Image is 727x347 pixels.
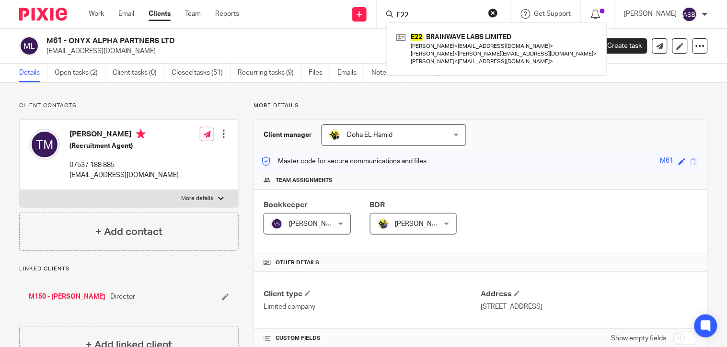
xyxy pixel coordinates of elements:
span: [PERSON_NAME] [395,221,448,227]
span: Director [110,292,135,302]
a: Team [185,9,201,19]
img: svg%3E [682,7,697,22]
span: Bookkeeper [264,201,308,209]
p: [PERSON_NAME] [624,9,677,19]
h3: Client manager [264,130,312,140]
img: svg%3E [29,129,60,160]
a: Details [19,64,47,82]
p: Linked clients [19,265,239,273]
img: Doha-Starbridge.jpg [329,129,341,141]
a: Reports [215,9,239,19]
a: Client tasks (0) [113,64,164,82]
h4: + Add contact [95,224,162,239]
a: Closed tasks (51) [172,64,231,82]
a: Files [309,64,330,82]
a: Recurring tasks (9) [238,64,301,82]
span: Doha EL Hamid [347,132,392,138]
p: More details [254,102,708,110]
span: Other details [276,259,319,267]
input: Search [396,11,482,20]
img: svg%3E [19,36,39,56]
h4: [PERSON_NAME] [69,129,179,141]
h5: (Recruitment Agent) [69,141,179,151]
img: Dennis-Starbridge.jpg [378,218,389,230]
i: Primary [136,129,146,139]
h4: CUSTOM FIELDS [264,335,481,342]
p: [STREET_ADDRESS] [481,302,698,312]
a: Create task [592,38,647,54]
a: Emails [337,64,364,82]
span: Get Support [534,11,571,17]
p: [EMAIL_ADDRESS][DOMAIN_NAME] [46,46,577,56]
span: Team assignments [276,177,333,184]
label: Show empty fields [612,334,667,343]
a: M150 - [PERSON_NAME] [29,292,105,302]
p: Master code for secure communications and files [261,157,427,166]
p: More details [181,195,213,202]
p: Limited company [264,302,481,312]
img: svg%3E [271,218,283,230]
h2: M61 - ONYX ALPHA PARTNERS LTD [46,36,471,46]
h4: Address [481,289,698,299]
div: M61 [660,156,674,167]
h4: Client type [264,289,481,299]
p: 07537 188 885 [69,160,179,170]
span: BDR [370,201,385,209]
a: Email [118,9,134,19]
p: [EMAIL_ADDRESS][DOMAIN_NAME] [69,170,179,180]
span: [PERSON_NAME] [289,221,342,227]
img: Pixie [19,8,67,21]
a: Work [89,9,104,19]
a: Notes (0) [371,64,406,82]
p: Client contacts [19,102,239,110]
a: Clients [149,9,171,19]
button: Clear [488,8,498,18]
a: Open tasks (2) [55,64,105,82]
